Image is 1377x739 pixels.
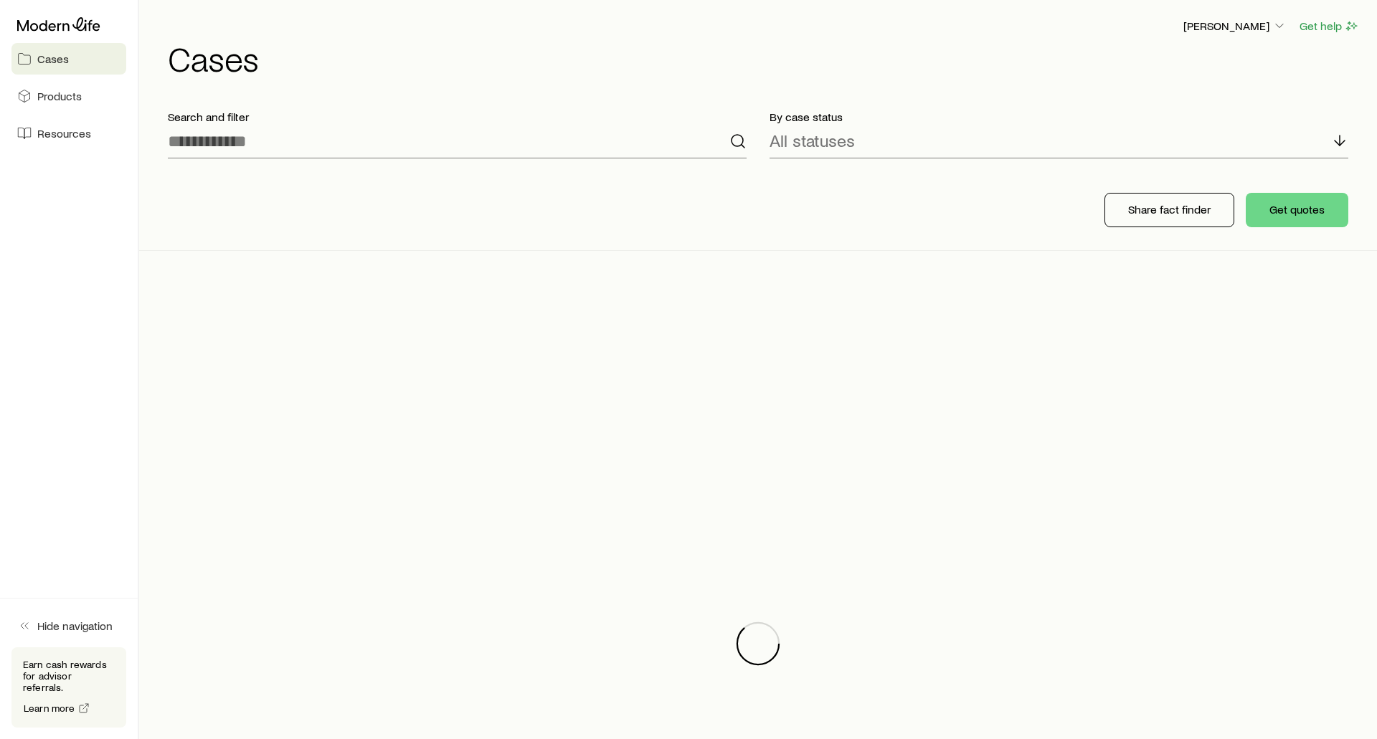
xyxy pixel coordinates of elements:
button: Hide navigation [11,610,126,642]
div: Earn cash rewards for advisor referrals.Learn more [11,647,126,728]
p: Search and filter [168,110,747,124]
a: Cases [11,43,126,75]
h1: Cases [168,41,1360,75]
span: Cases [37,52,69,66]
span: Learn more [24,703,75,713]
span: Resources [37,126,91,140]
p: By case status [770,110,1348,124]
button: Get quotes [1246,193,1348,227]
span: Products [37,89,82,103]
p: Share fact finder [1128,202,1211,216]
p: [PERSON_NAME] [1183,19,1287,33]
span: Hide navigation [37,619,113,633]
p: All statuses [770,130,855,151]
button: Get help [1299,18,1360,34]
button: Share fact finder [1104,193,1234,227]
p: Earn cash rewards for advisor referrals. [23,659,115,693]
a: Products [11,80,126,112]
a: Resources [11,118,126,149]
button: [PERSON_NAME] [1183,18,1287,35]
